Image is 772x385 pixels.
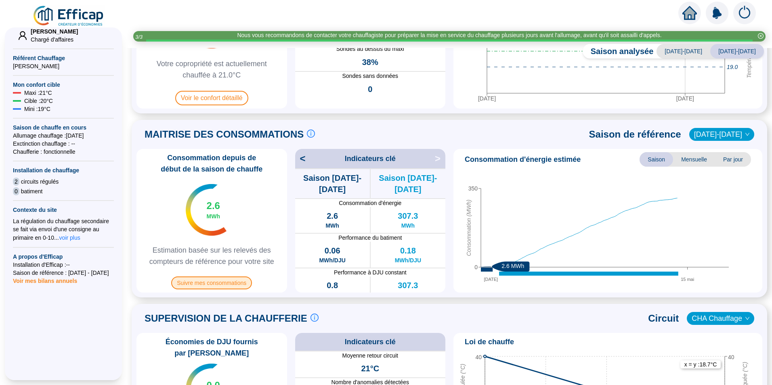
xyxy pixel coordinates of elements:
[758,33,764,39] span: close-circle
[327,210,338,222] span: 2.6
[140,336,284,359] span: Économies de DJU fournis par [PERSON_NAME]
[395,256,421,264] span: MWh/DJU
[13,261,114,269] span: Installation d'Efficap : --
[13,148,114,156] span: Chaufferie : fonctionnelle
[728,354,734,360] tspan: 40
[295,152,306,165] span: <
[13,178,19,186] span: 2
[745,316,750,321] span: down
[307,130,315,138] span: info-circle
[310,314,319,322] span: info-circle
[727,64,738,70] tspan: 19.0
[398,280,418,291] span: 307.3
[682,6,697,20] span: home
[207,199,220,212] span: 2.6
[583,46,654,57] span: Saison analysée
[345,336,396,347] span: Indicateurs clé
[295,199,446,207] span: Consommation d'énergie
[24,89,52,97] span: Maxi : 21 °C
[13,140,114,148] span: Exctinction chauffage : --
[207,212,220,220] span: MWh
[13,206,114,214] span: Contexte du site
[673,152,715,167] span: Mensuelle
[657,44,710,59] span: [DATE]-[DATE]
[13,187,19,195] span: 0
[59,233,81,242] button: voir plus
[135,34,143,40] i: 3 / 3
[13,81,114,89] span: Mon confort cible
[145,312,307,325] span: SUPERVISION DE LA CHAUFFERIE
[465,154,581,165] span: Consommation d'énergie estimée
[13,217,114,242] div: La régulation du chauffage secondaire se fait via envoi d'une consigne au primaire en 0-10...
[325,222,339,230] span: MWh
[140,58,284,81] span: Votre copropriété est actuellement chauffée à 21.0°C
[295,352,446,360] span: Moyenne retour circuit
[31,27,78,36] span: [PERSON_NAME]
[13,166,114,174] span: Installation de chauffage
[237,31,661,40] div: Nous vous recommandons de contacter votre chauffagiste pour préparer la mise en service du chauff...
[295,268,446,276] span: Performance à DJU constant
[327,280,338,291] span: 0.8
[13,132,114,140] span: Allumage chauffage : [DATE]
[32,5,105,27] img: efficap energie logo
[648,312,679,325] span: Circuit
[401,222,415,230] span: MWh
[746,27,752,78] tspan: Températures cibles
[706,2,728,24] img: alerts
[368,84,372,95] span: 0
[319,256,345,264] span: MWh/DJU
[745,132,750,137] span: down
[435,152,445,165] span: >
[59,234,80,242] span: voir plus
[145,128,304,141] span: MAITRISE DES CONSOMMATIONS
[371,172,445,195] span: Saison [DATE]-[DATE]
[710,44,764,59] span: [DATE]-[DATE]
[21,187,43,195] span: batiment
[13,273,77,284] span: Voir mes bilans annuels
[715,152,751,167] span: Par jour
[13,62,114,70] span: [PERSON_NAME]
[465,336,514,347] span: Loi de chauffe
[140,245,284,267] span: Estimation basée sur les relevés des compteurs de référence pour votre site
[468,185,478,192] tspan: 350
[684,361,717,368] text: x = y : 18.7 °C
[140,152,284,175] span: Consommation depuis de début de la saison de chauffe
[24,105,50,113] span: Mini : 19 °C
[13,253,114,261] span: A propos d'Efficap
[31,36,78,44] span: Chargé d'affaires
[325,245,340,256] span: 0.06
[400,245,416,256] span: 0.18
[361,363,379,374] span: 21°C
[24,97,53,105] span: Cible : 20 °C
[18,31,27,40] span: user
[295,45,446,53] span: Sondes au dessus du maxi
[175,91,248,105] span: Voir le confort détaillé
[186,184,227,236] img: indicateur températures
[13,269,114,277] span: Saison de référence : [DATE] - [DATE]
[694,128,749,140] span: 2019-2020
[398,210,418,222] span: 307.3
[474,264,478,270] tspan: 0
[733,2,756,24] img: alerts
[295,72,446,80] span: Sondes sans données
[345,153,396,164] span: Indicateurs clé
[676,95,694,102] tspan: [DATE]
[692,312,749,324] span: CHA Chauffage
[589,128,681,141] span: Saison de référence
[681,277,694,282] tspan: 15 mai
[295,172,370,195] span: Saison [DATE]-[DATE]
[401,291,415,299] span: MWh
[13,123,114,132] span: Saison de chauffe en cours
[640,152,673,167] span: Saison
[466,200,472,256] tspan: Consommation (MWh)
[171,276,252,289] span: Suivre mes consommations
[21,178,59,186] span: circuits régulés
[362,56,378,68] span: 38%
[484,277,498,282] tspan: [DATE]
[325,291,339,299] span: MWh
[13,54,114,62] span: Référent Chauffage
[295,234,446,242] span: Performance du batiment
[478,95,496,102] tspan: [DATE]
[501,263,524,269] text: 2.6 MWh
